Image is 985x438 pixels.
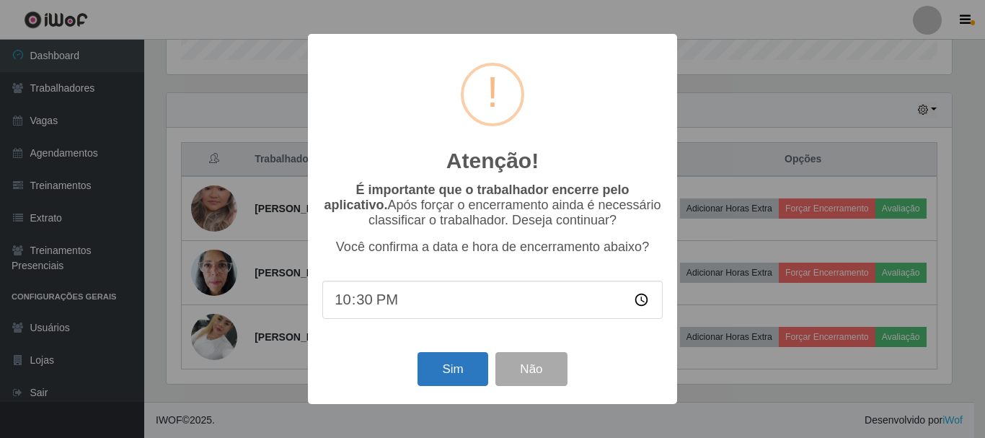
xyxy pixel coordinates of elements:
p: Após forçar o encerramento ainda é necessário classificar o trabalhador. Deseja continuar? [322,183,663,228]
b: É importante que o trabalhador encerre pelo aplicativo. [324,183,629,212]
p: Você confirma a data e hora de encerramento abaixo? [322,240,663,255]
button: Sim [418,352,487,386]
h2: Atenção! [446,148,539,174]
button: Não [495,352,567,386]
